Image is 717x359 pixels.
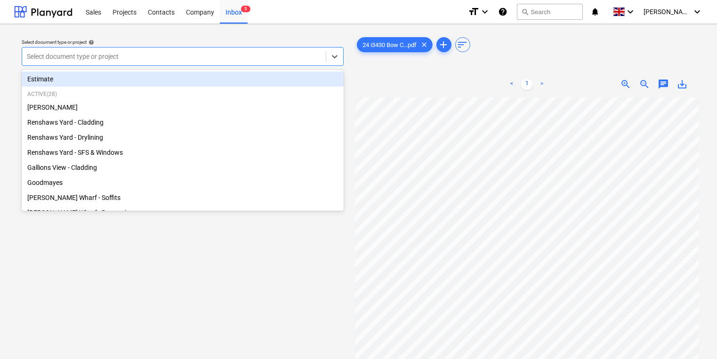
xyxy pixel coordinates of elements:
i: Knowledge base [498,6,508,17]
p: Active ( 28 ) [27,90,338,98]
a: Next page [536,79,548,90]
div: Renshaws Yard - Cladding [22,115,344,130]
span: help [87,40,94,45]
span: [PERSON_NAME] [644,8,691,16]
div: Renshaws Yard - SFS & Windows [22,145,344,160]
a: Previous page [506,79,517,90]
div: Goodmayes [22,175,344,190]
span: save_alt [677,79,688,90]
span: add [438,39,450,50]
div: [PERSON_NAME] [22,100,344,115]
span: zoom_in [620,79,631,90]
span: 5 [241,6,250,12]
span: search [521,8,529,16]
i: keyboard_arrow_down [625,6,636,17]
i: format_size [468,6,479,17]
i: notifications [590,6,600,17]
span: chat [658,79,669,90]
div: Renshaws Yard - Drylining [22,130,344,145]
div: Montgomery's Wharf - Decoration [22,205,344,220]
span: clear [419,39,430,50]
div: Estimate [22,72,344,87]
a: Page 1 is your current page [521,79,532,90]
div: Select document type or project [22,39,344,45]
i: keyboard_arrow_down [479,6,491,17]
span: zoom_out [639,79,650,90]
div: [PERSON_NAME] Wharf - Soffits [22,190,344,205]
button: Search [517,4,583,20]
div: 24 i3430 Bow C...pdf [357,37,433,52]
iframe: Chat Widget [670,314,717,359]
i: keyboard_arrow_down [692,6,703,17]
div: Trent Park [22,100,344,115]
div: Montgomery's Wharf - Soffits [22,190,344,205]
div: [PERSON_NAME] Wharf - Decoration [22,205,344,220]
span: sort [457,39,468,50]
span: 24 i3430 Bow C...pdf [357,41,423,48]
div: Gallions View - Cladding [22,160,344,175]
